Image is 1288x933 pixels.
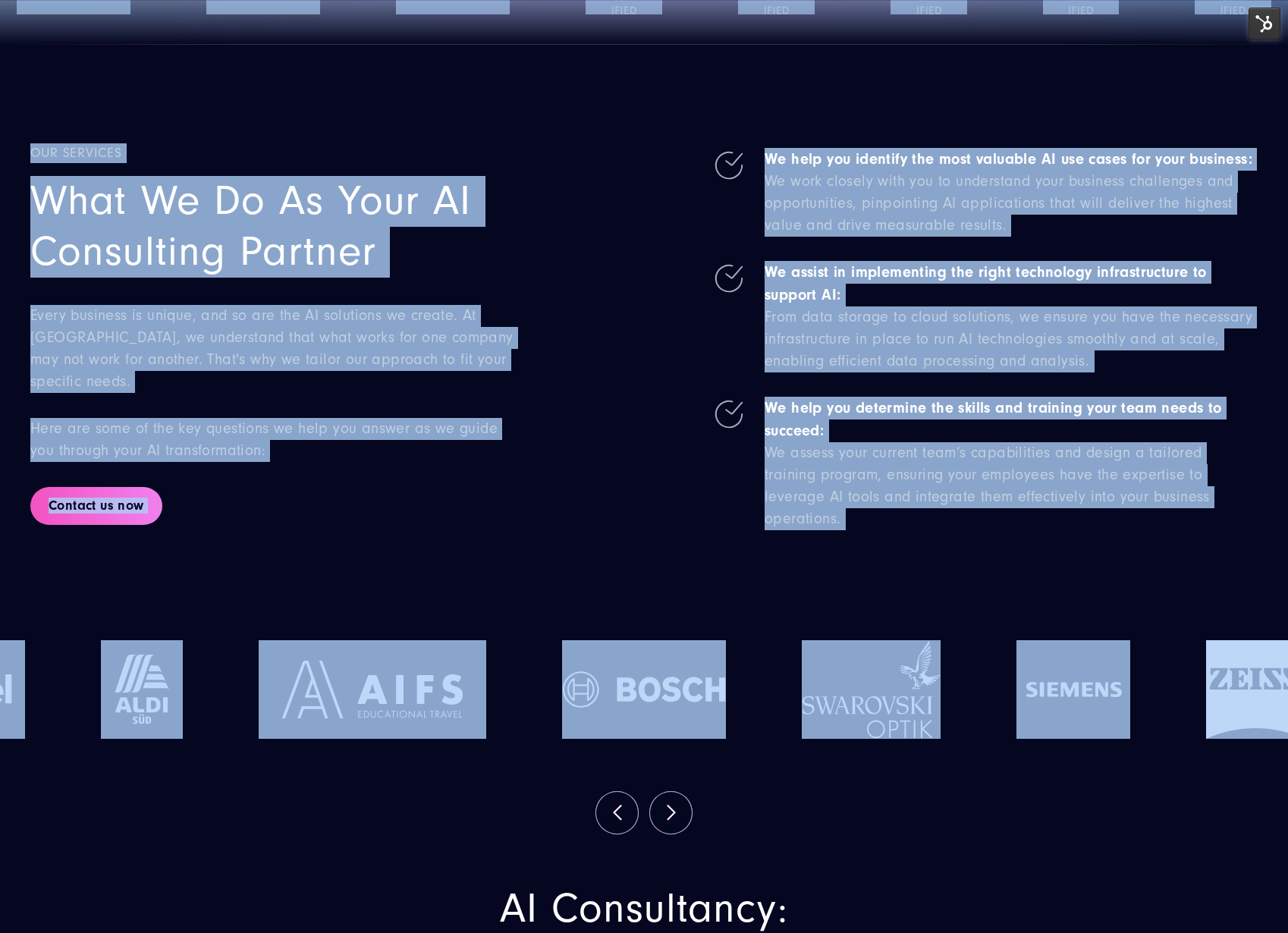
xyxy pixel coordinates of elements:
[1249,8,1280,39] img: HubSpot Tools-Menüschalter
[765,397,1258,530] p: We assess your current team’s capabilities and design a tailored training program, ensuring your ...
[596,792,638,834] button: Previous
[259,640,486,739] img: logo_AIFS_white | AI agency SUNZINET
[30,487,162,525] a: Contact us now
[802,640,941,739] img: swarovski-logo_weiß | AI agency SUNZINET
[1016,640,1130,739] img: siemens-logo_weiß | AI agency SUNZINET
[101,640,183,739] img: logo_Aldi_Sued_white | AI agency SUNZINET
[30,177,472,275] span: What We Do as Your AI Consulting Partner
[30,143,521,163] strong: Our Services
[562,640,726,739] img: bosch-logo_weiß | AI agency SUNZINET
[765,148,1258,237] p: We work closely with you to understand your business challenges and opportunities, pinpointing AI...
[650,792,692,834] button: Next
[765,399,1222,439] strong: We help you determine the skills and training your team needs to succeed:
[765,263,1207,303] strong: We assist in implementing the right technology infrastructure to support AI:
[765,150,1252,168] strong: We help you identify the most valuable AI use cases for your business:
[30,420,498,459] span: Here are some of the key questions we help you answer as we guide you through your AI transformat...
[30,307,514,390] span: Every business is unique, and so are the AI solutions we create. At [GEOGRAPHIC_DATA], we underst...
[765,261,1258,372] p: From data storage to cloud solutions, we ensure you have the necessary infrastructure in place to...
